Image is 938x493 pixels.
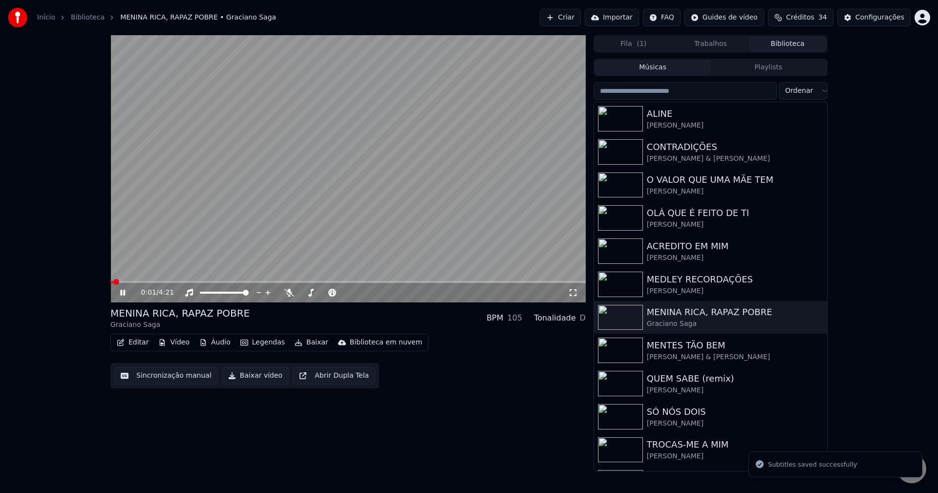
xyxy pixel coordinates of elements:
[222,367,289,385] button: Baixar vídeo
[647,206,823,220] div: OLÁ QUE É FEITO DE TI
[647,372,823,386] div: QUEM SABE (remix)
[195,336,234,349] button: Áudio
[595,61,711,75] button: Músicas
[647,419,823,429] div: [PERSON_NAME]
[113,336,152,349] button: Editar
[710,61,826,75] button: Playlists
[71,13,105,22] a: Biblioteca
[534,312,576,324] div: Tonalidade
[647,339,823,352] div: MENTES TÃO BEM
[647,107,823,121] div: ALINE
[643,9,681,26] button: FAQ
[37,13,55,22] a: Início
[647,273,823,286] div: MEDLEY RECORDAÇÕES
[8,8,27,27] img: youka
[647,253,823,263] div: [PERSON_NAME]
[580,312,586,324] div: D
[647,305,823,319] div: MENINA RICA, RAPAZ POBRE
[37,13,276,22] nav: breadcrumb
[768,9,833,26] button: Créditos34
[837,9,911,26] button: Configurações
[749,37,826,51] button: Biblioteca
[647,405,823,419] div: SÓ NÓS DOIS
[647,220,823,230] div: [PERSON_NAME]
[540,9,581,26] button: Criar
[785,86,813,96] span: Ordenar
[114,367,218,385] button: Sincronização manual
[110,320,250,330] div: Graciano Saga
[647,286,823,296] div: [PERSON_NAME]
[291,336,332,349] button: Baixar
[647,121,823,130] div: [PERSON_NAME]
[637,39,646,49] span: ( 1 )
[647,451,823,461] div: [PERSON_NAME]
[154,336,193,349] button: Vídeo
[293,367,375,385] button: Abrir Dupla Tela
[647,239,823,253] div: ACREDITO EM MIM
[647,438,823,451] div: TROCAS-ME A MIM
[768,460,857,470] div: Subtitles saved successfully
[141,288,165,298] div: /
[647,154,823,164] div: [PERSON_NAME] & [PERSON_NAME]
[585,9,639,26] button: Importar
[684,9,764,26] button: Guides de vídeo
[110,306,250,320] div: MENINA RICA, RAPAZ POBRE
[647,140,823,154] div: CONTRADIÇÕES
[595,37,672,51] button: Fila
[120,13,276,22] span: MENINA RICA, RAPAZ POBRE • Graciano Saga
[647,173,823,187] div: O VALOR QUE UMA MÃE TEM
[647,386,823,395] div: [PERSON_NAME]
[647,187,823,196] div: [PERSON_NAME]
[236,336,289,349] button: Legendas
[141,288,156,298] span: 0:01
[647,319,823,329] div: Graciano Saga
[672,37,749,51] button: Trabalhos
[159,288,174,298] span: 4:21
[350,338,423,347] div: Biblioteca em nuvem
[487,312,503,324] div: BPM
[786,13,814,22] span: Créditos
[855,13,904,22] div: Configurações
[818,13,827,22] span: 34
[647,352,823,362] div: [PERSON_NAME] & [PERSON_NAME]
[507,312,522,324] div: 105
